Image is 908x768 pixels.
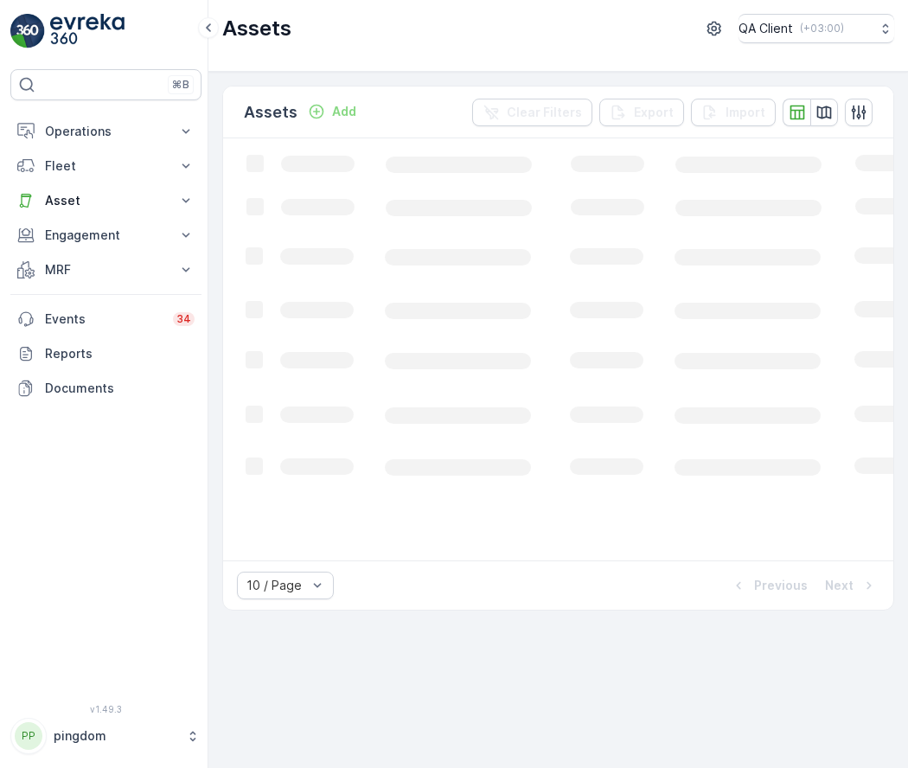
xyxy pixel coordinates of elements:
[739,20,793,37] p: QA Client
[45,157,167,175] p: Fleet
[332,103,356,120] p: Add
[599,99,684,126] button: Export
[634,104,674,121] p: Export
[10,114,201,149] button: Operations
[472,99,592,126] button: Clear Filters
[10,253,201,287] button: MRF
[45,380,195,397] p: Documents
[10,183,201,218] button: Asset
[10,302,201,336] a: Events34
[726,104,765,121] p: Import
[45,227,167,244] p: Engagement
[10,336,201,371] a: Reports
[50,14,125,48] img: logo_light-DOdMpM7g.png
[507,104,582,121] p: Clear Filters
[45,123,167,140] p: Operations
[45,345,195,362] p: Reports
[176,312,191,326] p: 34
[728,575,809,596] button: Previous
[45,310,163,328] p: Events
[739,14,894,43] button: QA Client(+03:00)
[800,22,844,35] p: ( +03:00 )
[10,371,201,406] a: Documents
[10,718,201,754] button: PPpingdom
[222,15,291,42] p: Assets
[10,14,45,48] img: logo
[45,192,167,209] p: Asset
[691,99,776,126] button: Import
[45,261,167,278] p: MRF
[15,722,42,750] div: PP
[301,101,363,122] button: Add
[10,149,201,183] button: Fleet
[54,727,177,745] p: pingdom
[172,78,189,92] p: ⌘B
[825,577,854,594] p: Next
[10,218,201,253] button: Engagement
[10,704,201,714] span: v 1.49.3
[823,575,879,596] button: Next
[754,577,808,594] p: Previous
[244,100,297,125] p: Assets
